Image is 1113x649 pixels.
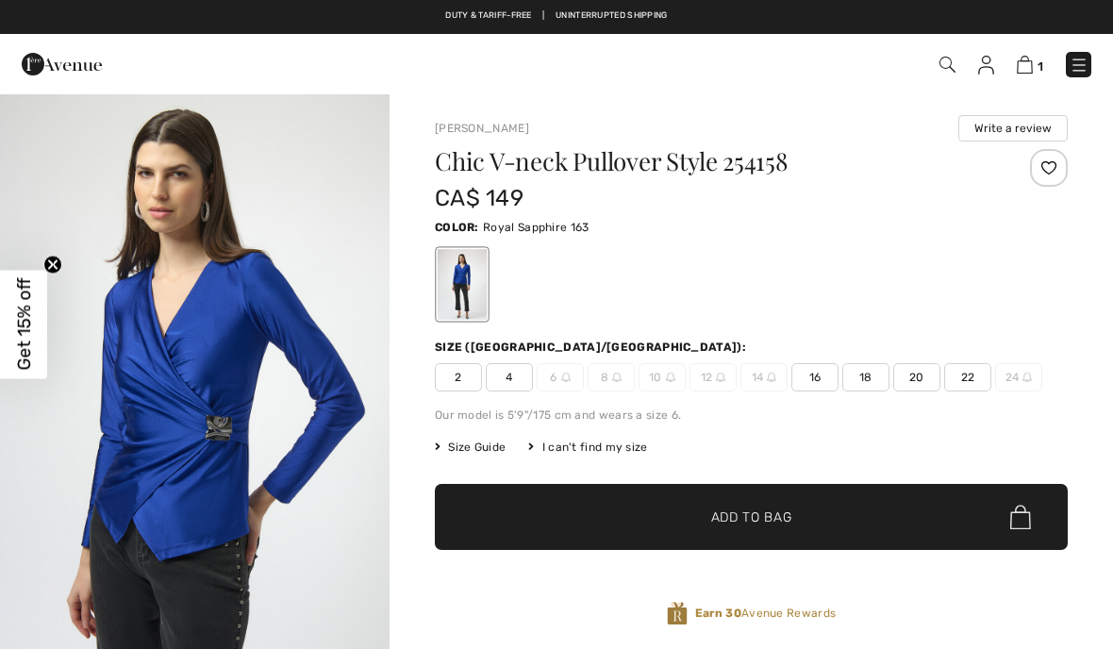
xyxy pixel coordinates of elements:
[22,45,102,83] img: 1ère Avenue
[893,363,940,391] span: 20
[995,363,1042,391] span: 24
[639,363,686,391] span: 10
[22,54,102,72] a: 1ère Avenue
[435,439,506,456] span: Size Guide
[939,57,955,73] img: Search
[435,122,529,135] a: [PERSON_NAME]
[716,373,725,382] img: ring-m.svg
[1038,59,1043,74] span: 1
[1010,505,1031,529] img: Bag.svg
[767,373,776,382] img: ring-m.svg
[435,339,750,356] div: Size ([GEOGRAPHIC_DATA]/[GEOGRAPHIC_DATA]):
[695,607,741,620] strong: Earn 30
[13,278,35,371] span: Get 15% off
[791,363,839,391] span: 16
[528,439,647,456] div: I can't find my size
[435,484,1068,550] button: Add to Bag
[1022,373,1032,382] img: ring-m.svg
[588,363,635,391] span: 8
[43,256,62,275] button: Close teaser
[435,185,523,211] span: CA$ 149
[711,508,792,527] span: Add to Bag
[944,363,991,391] span: 22
[667,601,688,626] img: Avenue Rewards
[612,373,622,382] img: ring-m.svg
[842,363,889,391] span: 18
[958,115,1068,141] button: Write a review
[561,373,571,382] img: ring-m.svg
[740,363,788,391] span: 14
[483,221,589,234] span: Royal Sapphire 163
[1070,56,1088,75] img: Menu
[435,221,479,234] span: Color:
[435,149,962,174] h1: Chic V-neck Pullover Style 254158
[978,56,994,75] img: My Info
[486,363,533,391] span: 4
[695,605,836,622] span: Avenue Rewards
[1017,56,1033,74] img: Shopping Bag
[435,363,482,391] span: 2
[1017,53,1043,75] a: 1
[435,407,1068,424] div: Our model is 5'9"/175 cm and wears a size 6.
[537,363,584,391] span: 6
[666,373,675,382] img: ring-m.svg
[438,249,487,320] div: Royal Sapphire 163
[689,363,737,391] span: 12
